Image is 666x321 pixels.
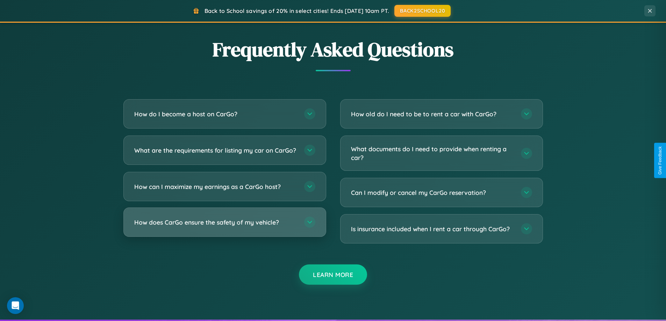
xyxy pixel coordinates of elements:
h3: What documents do I need to provide when renting a car? [351,145,514,162]
h3: How does CarGo ensure the safety of my vehicle? [134,218,297,227]
span: Back to School savings of 20% in select cities! Ends [DATE] 10am PT. [205,7,389,14]
button: BACK2SCHOOL20 [394,5,451,17]
h3: What are the requirements for listing my car on CarGo? [134,146,297,155]
h3: How can I maximize my earnings as a CarGo host? [134,182,297,191]
h3: How do I become a host on CarGo? [134,110,297,118]
h2: Frequently Asked Questions [123,36,543,63]
div: Give Feedback [658,146,663,175]
h3: Is insurance included when I rent a car through CarGo? [351,225,514,233]
h3: How old do I need to be to rent a car with CarGo? [351,110,514,118]
div: Open Intercom Messenger [7,297,24,314]
h3: Can I modify or cancel my CarGo reservation? [351,188,514,197]
button: Learn More [299,264,367,285]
